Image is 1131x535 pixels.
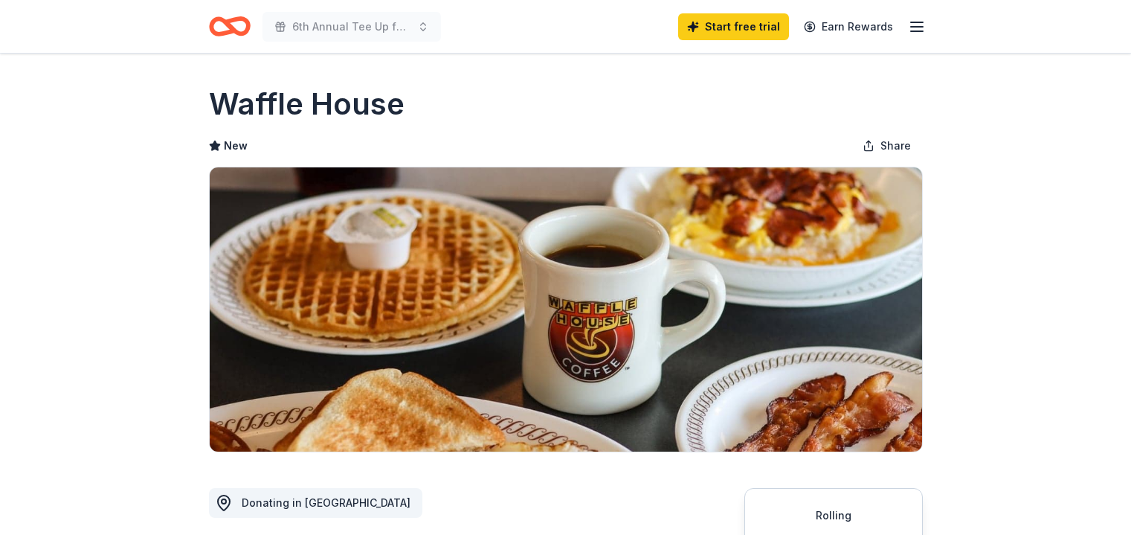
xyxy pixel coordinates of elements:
[224,137,248,155] span: New
[292,18,411,36] span: 6th Annual Tee Up for Recovery Golf Tournament
[242,496,410,509] span: Donating in [GEOGRAPHIC_DATA]
[763,507,904,525] div: Rolling
[678,13,789,40] a: Start free trial
[210,167,922,452] img: Image for Waffle House
[209,83,405,125] h1: Waffle House
[795,13,902,40] a: Earn Rewards
[880,137,911,155] span: Share
[209,9,251,44] a: Home
[262,12,441,42] button: 6th Annual Tee Up for Recovery Golf Tournament
[851,131,923,161] button: Share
